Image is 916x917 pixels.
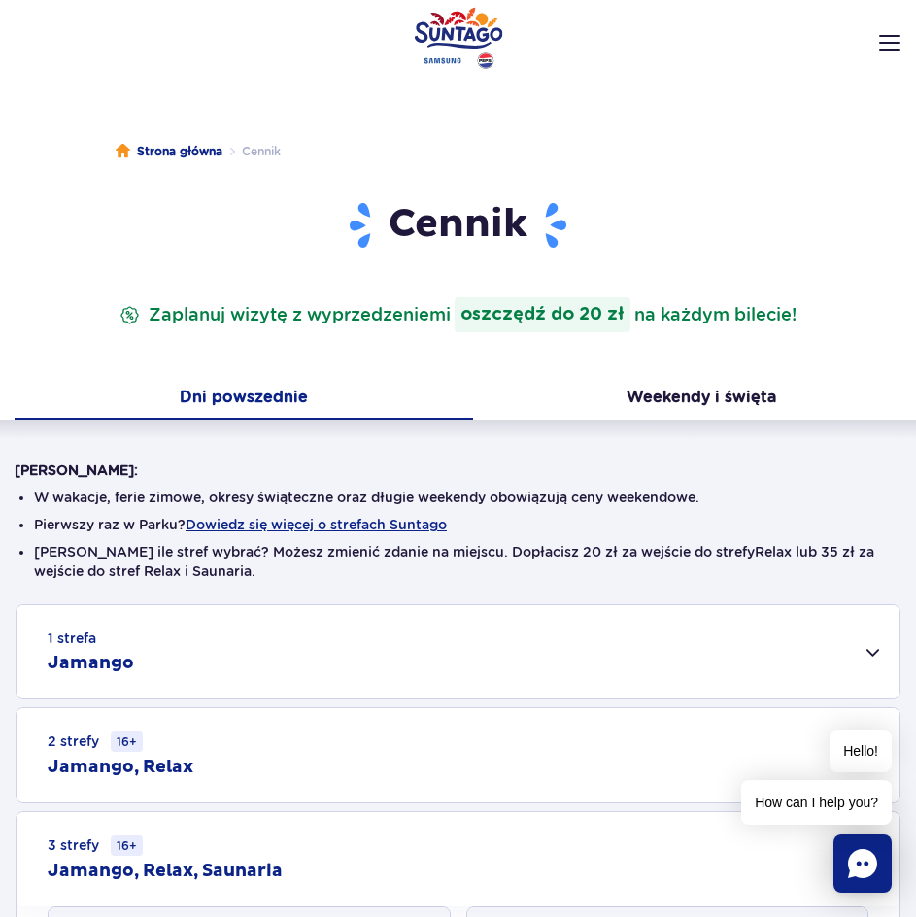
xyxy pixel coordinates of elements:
[15,462,138,478] strong: [PERSON_NAME]:
[116,297,800,332] p: Zaplanuj wizytę z wyprzedzeniem na każdym bilecie!
[833,834,892,893] div: Chat
[34,488,882,507] li: W wakacje, ferie zimowe, okresy świąteczne oraz długie weekendy obowiązują ceny weekendowe.
[34,542,882,581] li: [PERSON_NAME] ile stref wybrać? Możesz zmienić zdanie na miejscu. Dopłacisz 20 zł za wejście do s...
[48,835,143,856] small: 3 strefy
[116,142,222,161] a: Strona główna
[48,756,193,779] h2: Jamango, Relax
[34,515,882,534] li: Pierwszy raz w Parku?
[186,517,447,532] button: Dowiedz się więcej o strefach Suntago
[15,379,473,420] button: Dni powszednie
[111,731,143,752] small: 16+
[830,730,892,772] span: Hello!
[15,200,901,251] h1: Cennik
[455,297,630,332] strong: oszczędź do 20 zł
[48,652,134,675] h2: Jamango
[48,731,143,752] small: 2 strefy
[111,835,143,856] small: 16+
[48,860,283,883] h2: Jamango, Relax, Saunaria
[741,780,892,825] span: How can I help you?
[222,142,281,161] li: Cennik
[879,35,900,51] img: Open menu
[414,7,502,69] a: Park of Poland
[48,628,96,648] small: 1 strefa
